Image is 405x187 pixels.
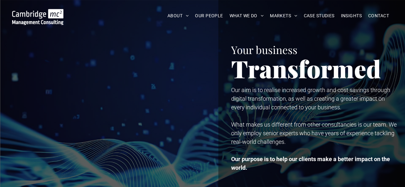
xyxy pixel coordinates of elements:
a: CASE STUDIES [301,11,338,21]
strong: Our purpose is to help our clients make a better impact on the world. [231,156,390,171]
a: WHAT WE DO [226,11,267,21]
a: ABOUT [164,11,192,21]
img: Go to Homepage [12,9,64,25]
span: What makes us different from other consultancies is our team. We only employ senior experts who h... [231,121,397,145]
span: Transformed [231,52,381,84]
span: Your business [231,43,297,57]
a: INSIGHTS [338,11,365,21]
a: MARKETS [267,11,300,21]
a: CONTACT [365,11,392,21]
a: OUR PEOPLE [192,11,226,21]
a: Your Business Transformed | Cambridge Management Consulting [12,10,64,17]
span: Our aim is to realise increased growth and cost savings through digital transformation, as well a... [231,87,390,111]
